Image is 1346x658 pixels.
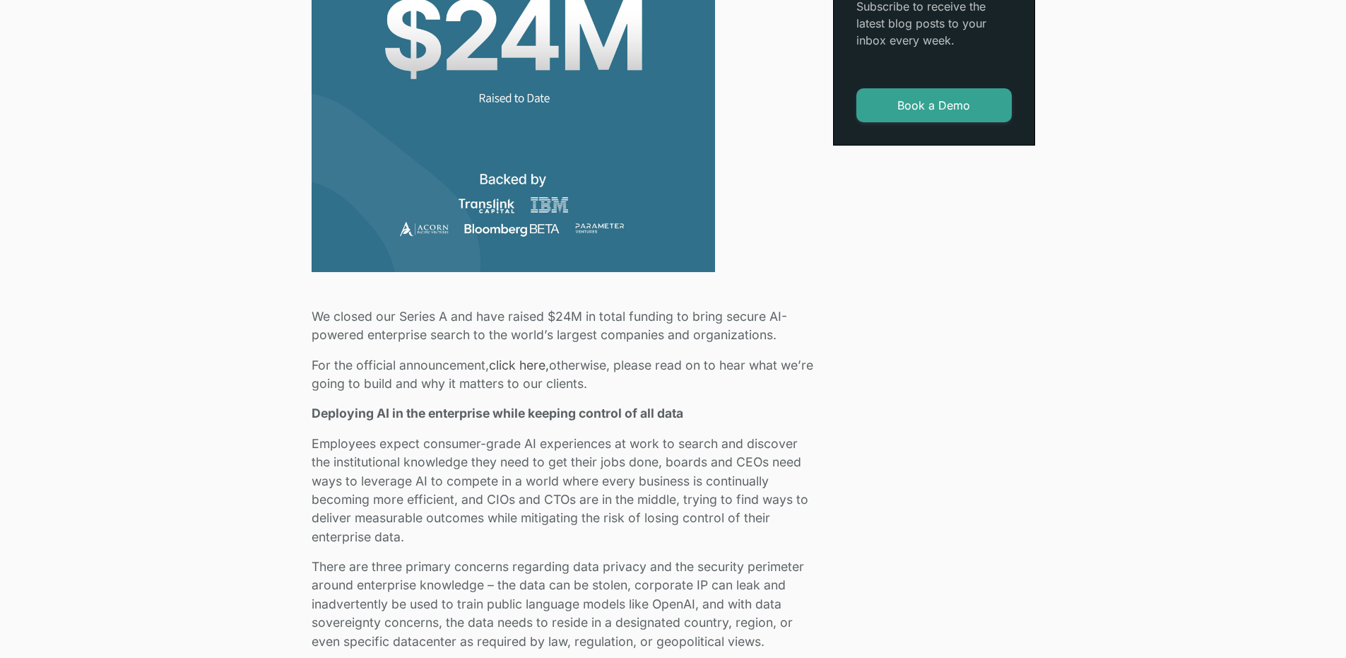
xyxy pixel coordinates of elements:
[312,356,816,394] p: For the official announcement, otherwise, please read on to hear what we’re going to build and wh...
[312,406,683,421] strong: Deploying AI in the enterprise while keeping control of all data
[312,558,816,651] p: There are three primary concerns regarding data privacy and the security perimeter around enterpr...
[1275,590,1346,658] iframe: Chat Widget
[856,88,1012,122] a: Book a Demo
[489,358,549,372] a: click here,
[312,435,816,546] p: Employees expect consumer-grade AI experiences at work to search and discover the institutional k...
[312,307,816,345] p: We closed our Series A and have raised $24M in total funding to bring secure AI-powered enterpris...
